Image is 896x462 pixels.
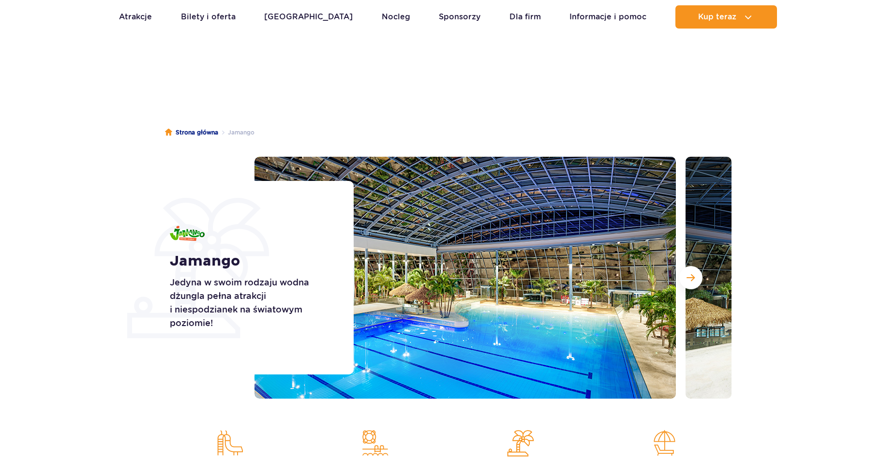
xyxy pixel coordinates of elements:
span: Kup teraz [698,13,736,21]
a: Nocleg [382,5,410,29]
h1: Jamango [170,253,332,270]
a: Bilety i oferta [181,5,236,29]
a: Sponsorzy [439,5,480,29]
li: Jamango [218,128,254,137]
button: Kup teraz [675,5,777,29]
img: Jamango [170,226,205,241]
p: Jedyna w swoim rodzaju wodna dżungla pełna atrakcji i niespodzianek na światowym poziomie! [170,276,332,330]
button: Następny slajd [679,266,702,289]
a: [GEOGRAPHIC_DATA] [264,5,353,29]
a: Strona główna [165,128,218,137]
a: Informacje i pomoc [569,5,646,29]
a: Atrakcje [119,5,152,29]
a: Dla firm [509,5,541,29]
